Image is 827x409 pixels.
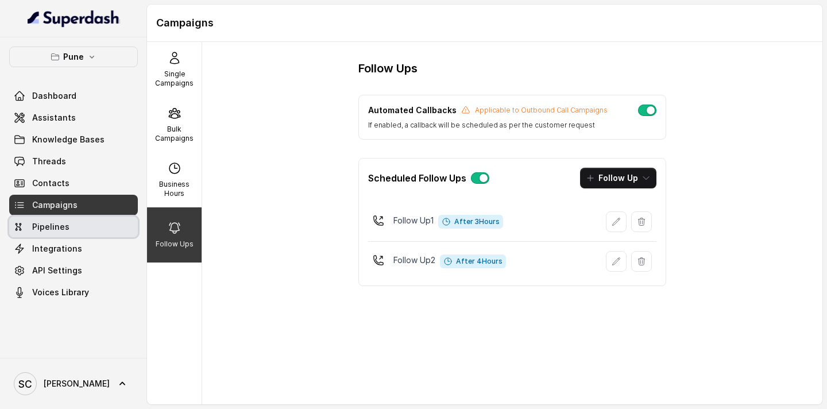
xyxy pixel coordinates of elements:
span: Contacts [32,178,69,189]
h1: Campaigns [156,14,813,32]
p: Follow Up 2 [393,254,435,266]
p: Follow Ups [156,240,194,249]
text: SC [18,378,32,390]
span: Dashboard [32,90,76,102]
span: Knowledge Bases [32,134,105,145]
p: Scheduled Follow Ups [368,171,466,185]
a: Campaigns [9,195,138,215]
span: [PERSON_NAME] [44,378,110,389]
a: Integrations [9,238,138,259]
p: Applicable to Outbound Call Campaigns [475,106,608,115]
h3: Follow Ups [358,60,418,76]
button: Follow Up [580,168,656,188]
span: After 4 Hours [440,254,506,268]
span: Pipelines [32,221,69,233]
button: Pune [9,47,138,67]
span: API Settings [32,265,82,276]
p: Pune [63,50,84,64]
a: Threads [9,151,138,172]
p: Automated Callbacks [368,105,457,116]
p: Bulk Campaigns [152,125,197,143]
p: If enabled, a callback will be scheduled as per the customer request [368,121,608,130]
p: Business Hours [152,180,197,198]
a: Voices Library [9,282,138,303]
span: Voices Library [32,287,89,298]
a: API Settings [9,260,138,281]
a: Assistants [9,107,138,128]
span: After 3 Hours [438,215,503,229]
a: Dashboard [9,86,138,106]
a: Pipelines [9,217,138,237]
a: Knowledge Bases [9,129,138,150]
img: light.svg [28,9,120,28]
span: Threads [32,156,66,167]
a: [PERSON_NAME] [9,368,138,400]
span: Integrations [32,243,82,254]
span: Assistants [32,112,76,124]
p: Follow Up 1 [393,215,434,226]
span: Campaigns [32,199,78,211]
a: Contacts [9,173,138,194]
p: Single Campaigns [152,70,197,88]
